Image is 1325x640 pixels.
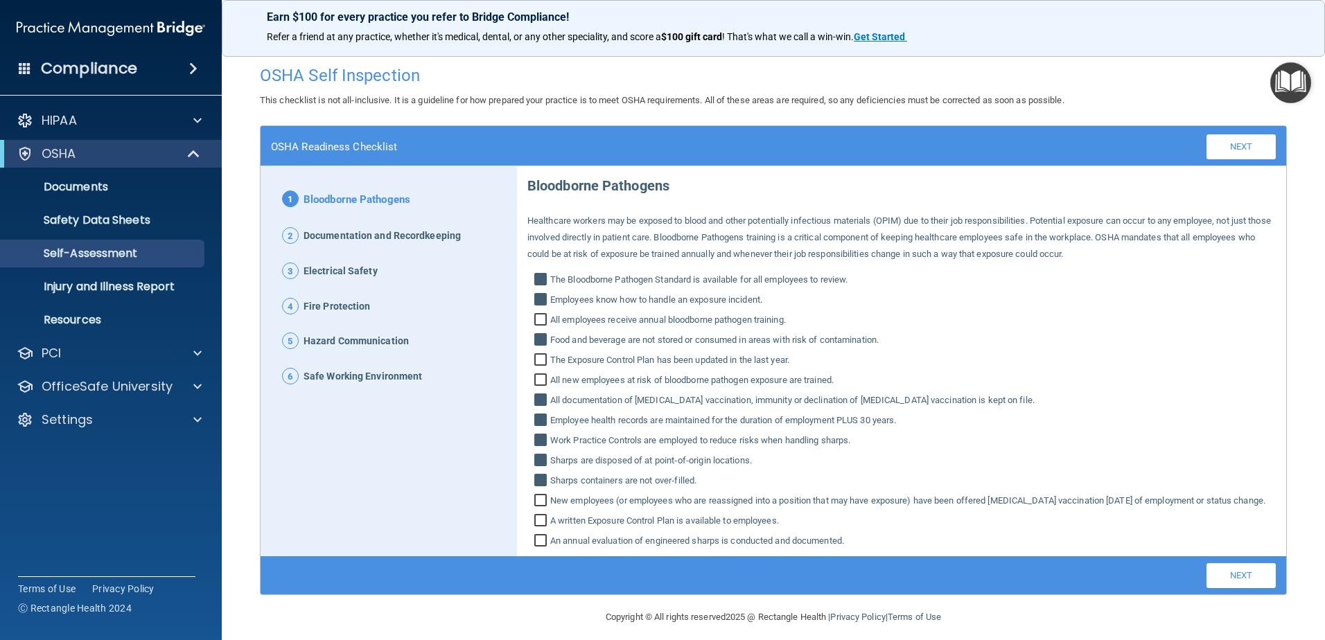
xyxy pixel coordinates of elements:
span: Food and beverage are not stored or consumed in areas with risk of contamination. [550,332,879,348]
input: The Exposure Control Plan has been updated in the last year. [534,355,550,368]
a: Terms of Use [888,612,941,622]
input: Work Practice Controls are employed to reduce risks when handling sharps. [534,435,550,449]
span: 5 [282,332,299,349]
button: Open Resource Center [1270,62,1311,103]
p: Healthcare workers may be exposed to blood and other potentially infectious materials (OPIM) due ... [527,213,1276,263]
span: Sharps are disposed of at point‐of‐origin locations. [550,452,752,469]
h4: Compliance [41,59,137,78]
p: Resources [9,313,198,327]
a: Next [1206,563,1276,588]
span: Bloodborne Pathogens [304,190,410,210]
span: All documentation of [MEDICAL_DATA] vaccination, immunity or declination of [MEDICAL_DATA] vaccin... [550,392,1035,409]
p: Self-Assessment [9,247,198,260]
span: The Bloodborne Pathogen Standard is available for all employees to review. [550,272,848,288]
a: PCI [17,345,202,362]
p: Safety Data Sheets [9,213,198,227]
span: Hazard Communication [304,332,409,350]
span: An annual evaluation of engineered sharps is conducted and documented. [550,533,844,549]
span: Employees know how to handle an exposure incident. [550,292,762,308]
h4: OSHA Readiness Checklist [271,141,397,153]
input: All documentation of [MEDICAL_DATA] vaccination, immunity or declination of [MEDICAL_DATA] vaccin... [534,395,550,409]
span: Sharps containers are not over‐filled. [550,472,696,489]
p: Settings [42,411,93,428]
p: Earn $100 for every practice you refer to Bridge Compliance! [267,10,1280,24]
input: Sharps are disposed of at point‐of‐origin locations. [534,455,550,469]
p: OfficeSafe University [42,378,173,395]
input: The Bloodborne Pathogen Standard is available for all employees to review. [534,274,550,288]
span: 6 [282,368,299,384]
span: Ⓒ Rectangle Health 2024 [18,601,132,615]
input: Employees know how to handle an exposure incident. [534,294,550,308]
p: HIPAA [42,112,77,129]
span: 1 [282,190,299,207]
span: Refer a friend at any practice, whether it's medical, dental, or any other speciality, and score a [267,31,661,42]
img: PMB logo [17,15,205,42]
p: OSHA [42,145,76,162]
input: Employee health records are maintained for the duration of employment PLUS 30 years. [534,415,550,429]
strong: $100 gift card [661,31,722,42]
input: All new employees at risk of bloodborne pathogen exposure are trained. [534,375,550,389]
input: All employees receive annual bloodborne pathogen training. [534,314,550,328]
a: Settings [17,411,202,428]
a: OSHA [17,145,201,162]
p: Documents [9,180,198,194]
a: Privacy Policy [92,582,155,596]
a: Terms of Use [18,582,76,596]
span: All new employees at risk of bloodborne pathogen exposure are trained. [550,372,834,389]
a: Get Started [854,31,907,42]
span: Employee health records are maintained for the duration of employment PLUS 30 years. [550,412,896,429]
strong: Get Started [854,31,905,42]
span: Documentation and Recordkeeping [304,227,461,245]
span: Safe Working Environment [304,368,422,386]
div: Copyright © All rights reserved 2025 @ Rectangle Health | | [520,595,1026,639]
span: ! That's what we call a win-win. [722,31,854,42]
span: 2 [282,227,299,244]
span: Electrical Safety [304,263,378,281]
span: A written Exposure Control Plan is available to employees. [550,513,779,529]
p: Bloodborne Pathogens [527,166,1276,199]
p: PCI [42,345,61,362]
span: This checklist is not all-inclusive. It is a guideline for how prepared your practice is to meet ... [260,95,1064,105]
a: Next [1206,134,1276,159]
input: A written Exposure Control Plan is available to employees. [534,515,550,529]
input: Sharps containers are not over‐filled. [534,475,550,489]
span: All employees receive annual bloodborne pathogen training. [550,312,786,328]
a: HIPAA [17,112,202,129]
span: 3 [282,263,299,279]
a: OfficeSafe University [17,378,202,395]
p: Injury and Illness Report [9,280,198,294]
a: Privacy Policy [830,612,885,622]
span: New employees (or employees who are reassigned into a position that may have exposure) have been ... [550,492,1265,509]
span: Work Practice Controls are employed to reduce risks when handling sharps. [550,432,850,449]
input: New employees (or employees who are reassigned into a position that may have exposure) have been ... [534,495,550,509]
input: Food and beverage are not stored or consumed in areas with risk of contamination. [534,335,550,348]
span: Fire Protection [304,298,371,316]
span: 4 [282,298,299,314]
h4: OSHA Self Inspection [260,66,1287,85]
input: An annual evaluation of engineered sharps is conducted and documented. [534,535,550,549]
span: The Exposure Control Plan has been updated in the last year. [550,352,789,368]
